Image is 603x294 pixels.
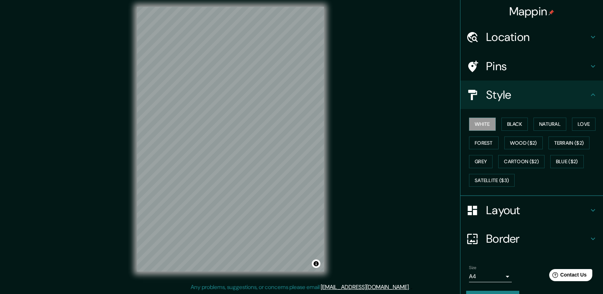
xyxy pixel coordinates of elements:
[469,271,512,282] div: A4
[312,259,320,268] button: Toggle attribution
[469,118,496,131] button: White
[460,81,603,109] div: Style
[509,4,555,19] h4: Mappin
[486,59,589,73] h4: Pins
[486,30,589,44] h4: Location
[550,155,584,168] button: Blue ($2)
[498,155,545,168] button: Cartoon ($2)
[501,118,528,131] button: Black
[469,174,515,187] button: Satellite ($3)
[411,283,412,292] div: .
[540,266,595,286] iframe: Help widget launcher
[486,232,589,246] h4: Border
[410,283,411,292] div: .
[486,203,589,217] h4: Layout
[460,23,603,51] div: Location
[137,7,324,272] canvas: Map
[460,225,603,253] div: Border
[548,136,590,150] button: Terrain ($2)
[534,118,566,131] button: Natural
[486,88,589,102] h4: Style
[469,136,499,150] button: Forest
[191,283,410,292] p: Any problems, suggestions, or concerns please email .
[548,10,554,15] img: pin-icon.png
[572,118,596,131] button: Love
[469,265,476,271] label: Size
[321,283,409,291] a: [EMAIL_ADDRESS][DOMAIN_NAME]
[460,52,603,81] div: Pins
[504,136,543,150] button: Wood ($2)
[460,196,603,225] div: Layout
[469,155,493,168] button: Grey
